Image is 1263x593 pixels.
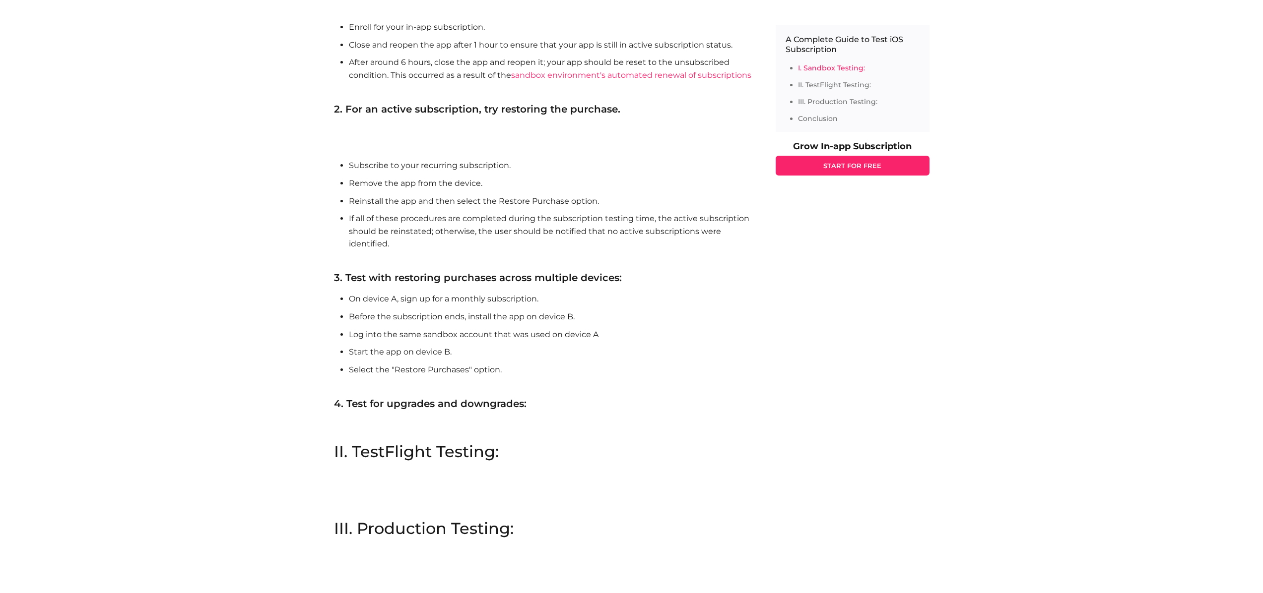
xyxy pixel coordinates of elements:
[349,21,756,34] li: Enroll for your in-app subscription.
[349,363,756,389] li: Select the "Restore Purchases" option.
[349,195,756,208] li: Reinstall the app and then select the Restore Purchase option.
[349,39,756,52] li: Close and reopen the app after 1 hour to ensure that your app is still in active subscription sta...
[776,156,930,176] a: START FOR FREE
[786,35,920,55] p: A Complete Guide to Test iOS Subscription
[776,142,930,151] p: Grow In-app Subscription
[349,293,756,305] li: On device A, sign up for a monthly subscription.
[334,399,756,409] h3: 4. Test for upgrades and downgrades:
[349,310,756,323] li: Before the subscription ends, install the app on device B.
[511,70,751,80] a: sandbox environment's automated renewal of subscriptions
[798,63,865,72] a: I. Sandbox Testing:
[349,56,756,94] li: After around 6 hours, close the app and reopen it; your app should be reset to the unsubscribed c...
[798,114,838,123] a: Conclusion
[334,521,756,536] h2: III. Production Testing:
[349,177,756,190] li: Remove the app from the device.
[349,346,756,358] li: Start the app on device B.
[798,80,871,89] a: II. TestFlight Testing:
[349,328,756,341] li: Log into the same sandbox account that was used on device A
[349,159,756,172] li: Subscribe to your recurring subscription.
[798,97,877,106] a: III. Production Testing:
[334,273,756,283] h3: 3. Test with restoring purchases across multiple devices:
[334,444,756,460] h2: II. TestFlight Testing:
[334,104,756,114] h3: 2. For an active subscription, try restoring the purchase.
[349,212,756,263] li: If all of these procedures are completed during the subscription testing time, the active subscri...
